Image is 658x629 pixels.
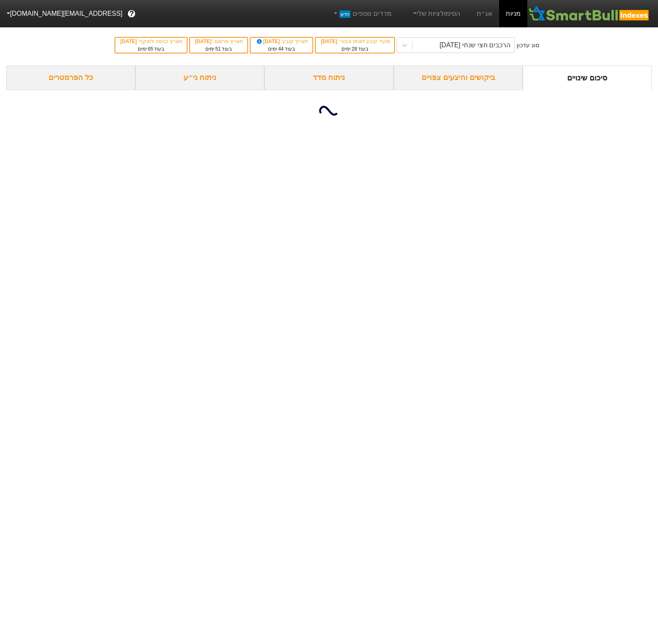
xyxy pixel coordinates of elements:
a: מדדים נוספיםחדש [329,5,395,22]
span: [DATE] [120,39,138,44]
a: הסימולציות שלי [408,5,464,22]
div: בעוד ימים [320,45,390,53]
span: 65 [148,46,153,52]
span: [DATE] [256,39,281,44]
span: 28 [351,46,357,52]
div: בעוד ימים [194,45,243,53]
div: ניתוח מדד [264,66,393,90]
div: ביקושים והיצעים צפויים [394,66,523,90]
div: בעוד ימים [255,45,308,53]
div: בעוד ימים [119,45,183,53]
span: חדש [339,10,351,18]
div: מועד קובע לאחוז ציבור : [320,38,390,45]
span: [DATE] [321,39,339,44]
span: 44 [278,46,283,52]
div: כל הפרמטרים [6,66,135,90]
div: תאריך פרסום : [194,38,243,45]
div: תאריך כניסה לתוקף : [119,38,183,45]
div: סוג עדכון [517,41,539,50]
div: סיכום שינויים [523,66,652,90]
img: loading... [319,101,339,121]
span: 51 [215,46,221,52]
div: הרכבים חצי שנתי [DATE] [439,40,510,50]
div: תאריך קובע : [255,38,308,45]
span: ? [129,8,134,19]
div: ניתוח ני״ע [135,66,264,90]
span: [DATE] [195,39,213,44]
